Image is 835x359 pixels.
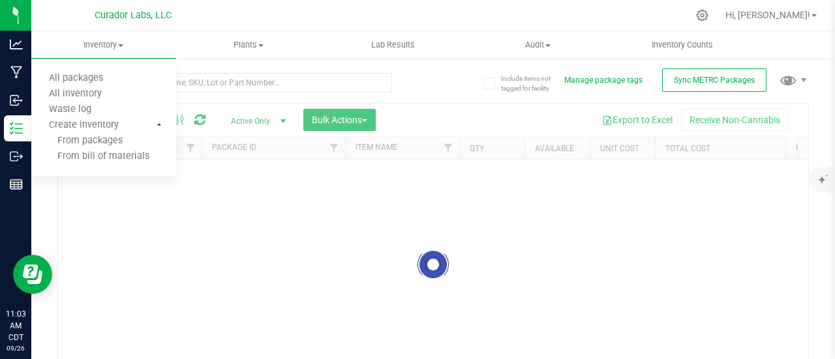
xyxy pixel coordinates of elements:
span: Curador Labs, LLC [95,10,172,21]
span: Plants [177,39,320,51]
inline-svg: Reports [10,178,23,191]
span: Include items not tagged for facility [501,74,566,93]
span: Lab Results [354,39,433,51]
div: Manage settings [694,9,710,22]
span: From packages [31,136,123,147]
a: Plants [176,31,321,59]
a: Audit [465,31,610,59]
span: All packages [31,73,121,84]
inline-svg: Inventory [10,122,23,135]
span: All inventory [31,89,119,100]
span: Waste log [31,104,109,115]
a: Inventory All packages All inventory Waste log Create inventory From packages From bill of materials [31,31,176,59]
a: Lab Results [321,31,466,59]
span: Audit [466,39,609,51]
p: 09/26 [6,343,25,353]
button: Manage package tags [564,75,643,86]
span: Inventory Counts [634,39,731,51]
span: Inventory [31,39,176,51]
span: Sync METRC Packages [674,76,755,85]
input: Search Package ID, Item Name, SKU, Lot or Part Number... [57,73,392,93]
inline-svg: Manufacturing [10,66,23,79]
button: Sync METRC Packages [662,68,767,92]
inline-svg: Outbound [10,150,23,163]
a: Inventory Counts [610,31,755,59]
span: Create inventory [31,120,136,131]
span: Hi, [PERSON_NAME]! [725,10,810,20]
inline-svg: Analytics [10,38,23,51]
inline-svg: Inbound [10,94,23,107]
iframe: Resource center [13,255,52,294]
p: 11:03 AM CDT [6,308,25,343]
span: From bill of materials [31,151,149,162]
